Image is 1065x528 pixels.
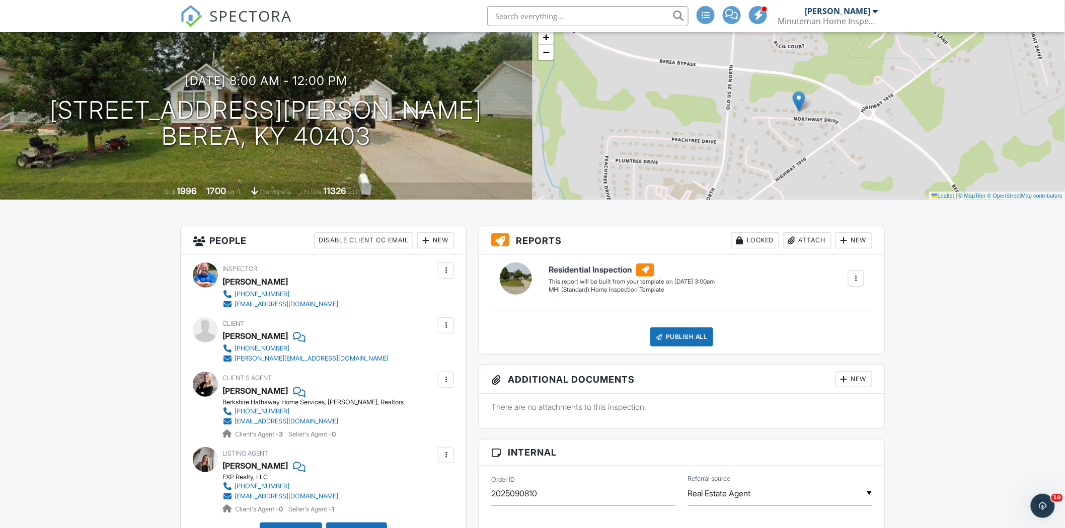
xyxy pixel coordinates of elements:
[180,5,202,27] img: The Best Home Inspection Software - Spectora
[222,416,396,426] a: [EMAIL_ADDRESS][DOMAIN_NAME]
[279,505,283,513] strong: 0
[209,5,292,26] span: SPECTORA
[222,328,288,343] div: [PERSON_NAME]
[650,327,713,346] div: Publish All
[959,193,986,199] a: © MapTiler
[805,6,871,16] div: [PERSON_NAME]
[222,406,396,416] a: [PHONE_NUMBER]
[491,475,515,484] label: Order ID
[932,193,954,199] a: Leaflet
[479,226,884,255] h3: Reports
[222,289,338,299] a: [PHONE_NUMBER]
[235,417,338,425] div: [EMAIL_ADDRESS][DOMAIN_NAME]
[222,473,346,481] div: EXP Realty, LLC
[222,458,288,473] a: [PERSON_NAME]
[222,343,388,354] a: [PHONE_NUMBER]
[222,299,338,309] a: [EMAIL_ADDRESS][DOMAIN_NAME]
[549,286,715,294] div: MHI (Standard) Home Inspection Template
[222,374,272,382] span: Client's Agent
[164,188,175,196] span: Built
[260,188,291,196] span: crawlspace
[288,430,336,438] span: Seller's Agent -
[1031,494,1055,518] iframe: Intercom live chat
[688,474,731,483] label: Referral source
[835,232,872,248] div: New
[539,30,554,45] a: Zoom in
[987,193,1062,199] a: © OpenStreetMap contributors
[549,263,715,277] h6: Residential Inspection
[793,91,805,112] img: Marker
[50,97,483,150] h1: [STREET_ADDRESS][PERSON_NAME] Berea, KY 40403
[235,290,289,298] div: [PHONE_NUMBER]
[185,74,347,87] h3: [DATE] 8:00 am - 12:00 pm
[222,265,257,273] span: Inspector
[222,383,288,398] a: [PERSON_NAME]
[222,274,288,289] div: [PERSON_NAME]
[539,45,554,60] a: Zoom out
[222,481,338,491] a: [PHONE_NUMBER]
[323,186,346,196] div: 11326
[235,430,284,438] span: Client's Agent -
[332,430,336,438] strong: 0
[177,186,197,196] div: 1996
[783,232,831,248] div: Attach
[180,14,292,35] a: SPECTORA
[222,320,244,327] span: Client
[314,232,413,248] div: Disable Client CC Email
[279,430,283,438] strong: 3
[835,371,872,387] div: New
[235,355,388,363] div: [PERSON_NAME][EMAIL_ADDRESS][DOMAIN_NAME]
[288,505,334,513] span: Seller's Agent -
[206,186,226,196] div: 1700
[487,6,689,26] input: Search everything...
[222,491,338,501] a: [EMAIL_ADDRESS][DOMAIN_NAME]
[222,398,404,406] div: Berkshire Hathaway Home Services, [PERSON_NAME], Realtors
[956,193,957,199] span: |
[479,365,884,394] h3: Additional Documents
[479,439,884,466] h3: Internal
[235,492,338,500] div: [EMAIL_ADDRESS][DOMAIN_NAME]
[491,401,872,412] p: There are no attachments to this inspection.
[235,407,289,415] div: [PHONE_NUMBER]
[235,482,289,490] div: [PHONE_NUMBER]
[348,188,360,196] span: sq.ft.
[222,450,268,457] span: Listing Agent
[332,505,334,513] strong: 1
[549,278,715,286] div: This report will be built from your template on [DATE] 3:00am
[181,226,466,255] h3: People
[235,300,338,308] div: [EMAIL_ADDRESS][DOMAIN_NAME]
[543,46,550,58] span: −
[1051,494,1063,502] span: 10
[235,505,284,513] span: Client's Agent -
[731,232,779,248] div: Locked
[543,31,550,43] span: +
[227,188,242,196] span: sq. ft.
[300,188,322,196] span: Lot Size
[778,16,878,26] div: Minuteman Home Inspections LLC
[235,344,289,353] div: [PHONE_NUMBER]
[222,354,388,364] a: [PERSON_NAME][EMAIL_ADDRESS][DOMAIN_NAME]
[417,232,454,248] div: New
